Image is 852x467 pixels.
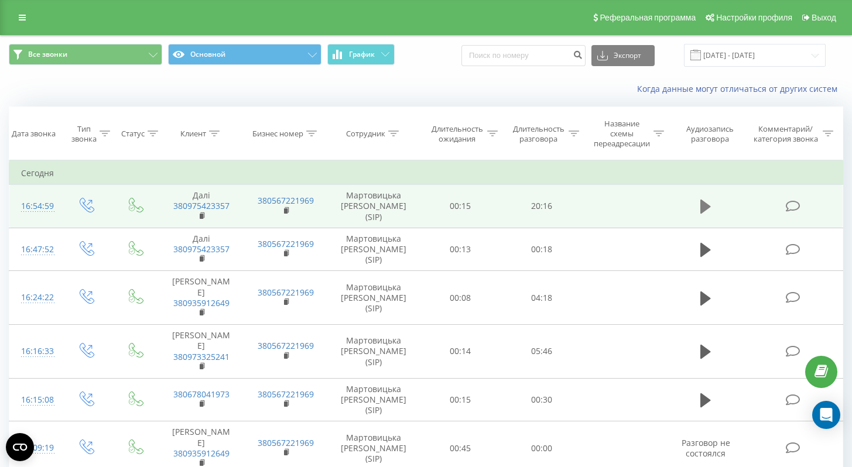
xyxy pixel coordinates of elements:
[173,297,230,308] a: 380935912649
[28,50,67,59] span: Все звонки
[600,13,696,22] span: Реферальная программа
[159,228,244,271] td: Далі
[328,228,419,271] td: Мартовицька [PERSON_NAME] (SIP)
[258,437,314,448] a: 380567221969
[9,162,843,185] td: Сегодня
[121,129,145,139] div: Статус
[168,44,321,65] button: Основной
[21,195,49,218] div: 16:54:59
[252,129,303,139] div: Бизнес номер
[258,389,314,400] a: 380567221969
[419,378,501,421] td: 00:15
[501,185,582,228] td: 20:16
[419,325,501,379] td: 00:14
[591,45,655,66] button: Экспорт
[258,340,314,351] a: 380567221969
[159,325,244,379] td: [PERSON_NAME]
[12,129,56,139] div: Дата звонка
[173,389,230,400] a: 380678041973
[21,286,49,309] div: 16:24:22
[419,271,501,325] td: 00:08
[349,50,375,59] span: График
[511,124,566,144] div: Длительность разговора
[328,325,419,379] td: Мартовицька [PERSON_NAME] (SIP)
[9,44,162,65] button: Все звонки
[21,340,49,363] div: 16:16:33
[419,185,501,228] td: 00:15
[812,13,836,22] span: Выход
[751,124,820,144] div: Комментарий/категория звонка
[258,238,314,249] a: 380567221969
[328,271,419,325] td: Мартовицька [PERSON_NAME] (SIP)
[328,185,419,228] td: Мартовицька [PERSON_NAME] (SIP)
[430,124,484,144] div: Длительность ожидания
[419,228,501,271] td: 00:13
[501,271,582,325] td: 04:18
[501,378,582,421] td: 00:30
[258,195,314,206] a: 380567221969
[637,83,843,94] a: Когда данные могут отличаться от других систем
[71,124,97,144] div: Тип звонка
[593,119,651,149] div: Название схемы переадресации
[328,378,419,421] td: Мартовицька [PERSON_NAME] (SIP)
[159,271,244,325] td: [PERSON_NAME]
[21,238,49,261] div: 16:47:52
[173,200,230,211] a: 380975423357
[21,389,49,411] div: 16:15:08
[682,437,730,459] span: Разговор не состоялся
[461,45,586,66] input: Поиск по номеру
[678,124,742,144] div: Аудиозапись разговора
[173,351,230,362] a: 380973325241
[21,437,49,459] div: 16:09:19
[716,13,792,22] span: Настройки профиля
[173,243,230,255] a: 380975423357
[6,433,34,461] button: Open CMP widget
[327,44,395,65] button: График
[258,287,314,298] a: 380567221969
[180,129,206,139] div: Клиент
[173,448,230,459] a: 380935912649
[812,401,840,429] div: Open Intercom Messenger
[501,228,582,271] td: 00:18
[501,325,582,379] td: 05:46
[159,185,244,228] td: Далі
[346,129,385,139] div: Сотрудник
